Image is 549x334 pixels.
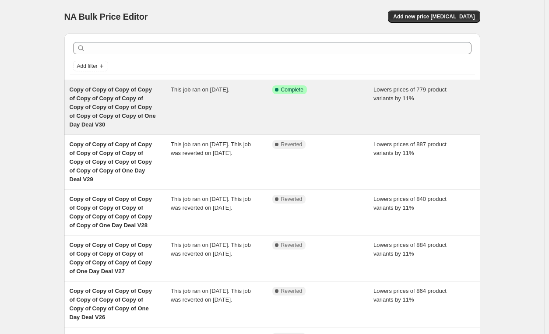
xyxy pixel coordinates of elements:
span: Copy of Copy of Copy of Copy of Copy of Copy of Copy of Copy of Copy of Copy of Copy of Copy of C... [70,141,152,183]
span: This job ran on [DATE]. This job was reverted on [DATE]. [171,196,251,211]
span: Copy of Copy of Copy of Copy of Copy of Copy of Copy of Copy of Copy of Copy of One Day Deal V26 [70,288,152,320]
span: Complete [281,86,303,93]
span: This job ran on [DATE]. [171,86,229,93]
span: Copy of Copy of Copy of Copy of Copy of Copy of Copy of Copy of Copy of Copy of Copy of Copy of C... [70,86,156,128]
span: Lowers prices of 864 product variants by 11% [373,288,447,303]
span: Lowers prices of 887 product variants by 11% [373,141,447,156]
span: Add new price [MEDICAL_DATA] [393,13,475,20]
span: NA Bulk Price Editor [64,12,148,21]
span: Copy of Copy of Copy of Copy of Copy of Copy of Copy of Copy of Copy of Copy of Copy of One Day D... [70,242,152,274]
span: This job ran on [DATE]. This job was reverted on [DATE]. [171,141,251,156]
span: Copy of Copy of Copy of Copy of Copy of Copy of Copy of Copy of Copy of Copy of Copy of Copy of O... [70,196,152,229]
button: Add filter [73,61,108,71]
span: This job ran on [DATE]. This job was reverted on [DATE]. [171,242,251,257]
span: Lowers prices of 840 product variants by 11% [373,196,447,211]
span: This job ran on [DATE]. This job was reverted on [DATE]. [171,288,251,303]
span: Lowers prices of 884 product variants by 11% [373,242,447,257]
span: Reverted [281,288,303,295]
span: Add filter [77,63,98,70]
span: Reverted [281,196,303,203]
span: Lowers prices of 779 product variants by 11% [373,86,447,102]
span: Reverted [281,242,303,249]
span: Reverted [281,141,303,148]
button: Add new price [MEDICAL_DATA] [388,11,480,23]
